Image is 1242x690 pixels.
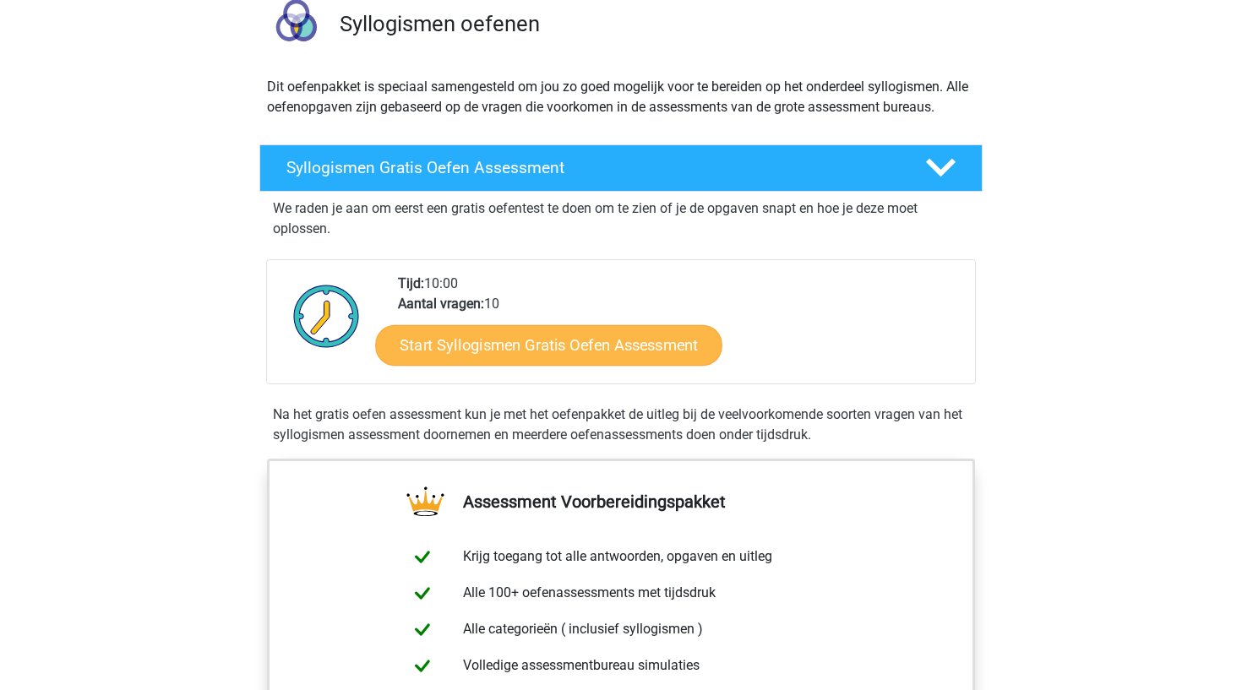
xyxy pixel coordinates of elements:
[253,144,989,192] a: Syllogismen Gratis Oefen Assessment
[385,274,974,383] div: 10:00 10
[286,158,898,177] h4: Syllogismen Gratis Oefen Assessment
[284,274,369,358] img: Klok
[340,11,969,37] h3: Syllogismen oefenen
[267,77,975,117] p: Dit oefenpakket is speciaal samengesteld om jou zo goed mogelijk voor te bereiden op het onderdee...
[376,324,723,365] a: Start Syllogismen Gratis Oefen Assessment
[273,198,969,239] p: We raden je aan om eerst een gratis oefentest te doen om te zien of je de opgaven snapt en hoe je...
[398,275,424,291] b: Tijd:
[266,405,976,445] div: Na het gratis oefen assessment kun je met het oefenpakket de uitleg bij de veelvoorkomende soorte...
[398,296,484,312] b: Aantal vragen:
